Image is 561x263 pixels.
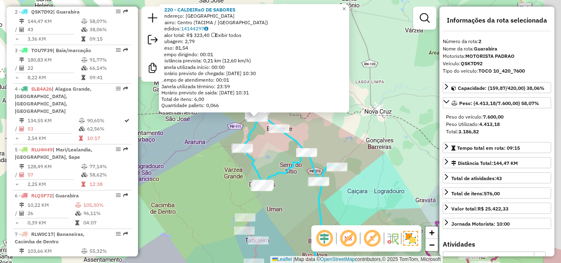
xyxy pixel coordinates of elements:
[478,206,508,212] strong: R$ 25.422,33
[27,64,81,72] td: 22
[27,117,78,125] td: 134,55 KM
[89,73,128,82] td: 09:41
[484,190,500,197] strong: 576,00
[31,192,52,199] span: RLQ5F72
[446,128,548,135] div: Total:
[81,37,85,41] i: Tempo total em rota
[19,164,24,169] i: Distância Total
[87,125,124,133] td: 62,56%
[83,219,128,227] td: 04:07
[272,256,292,262] a: Leaflet
[15,192,79,199] span: 6 -
[81,182,85,187] i: Tempo total em rota
[31,146,53,153] span: RLU4H49
[443,157,551,168] a: Distância Total:144,47 KM
[320,256,355,262] a: OpenStreetMap
[15,73,19,82] td: =
[161,45,347,51] div: Peso: 81,54
[386,232,399,245] img: Fluxo de ruas
[19,118,24,123] i: Distância Total
[339,4,349,14] a: Close popup
[123,86,128,91] em: Rota exportada
[89,17,128,25] td: 58,07%
[79,126,85,131] i: % de utilização da cubagem
[362,229,382,248] span: Exibir rótulo
[19,126,24,131] i: Total de Atividades
[123,231,128,236] em: Rota exportada
[15,9,80,15] span: 2 -
[478,38,481,44] strong: 2
[270,256,443,263] div: Map data © contributors,© 2025 TomTom, Microsoft
[27,209,75,217] td: 26
[496,175,502,181] strong: 43
[75,220,79,225] i: Tempo total em rota
[83,209,128,217] td: 96,11%
[81,249,87,254] i: % de utilização do peso
[474,46,497,52] strong: Guarabira
[89,162,128,171] td: 77,14%
[15,25,19,34] td: /
[75,203,81,208] i: % de utilização do peso
[465,53,515,59] strong: MOTORISTA PADRAO
[446,121,548,128] div: Peso Utilizado:
[181,25,208,32] a: 14144297
[19,19,24,24] i: Distância Total
[145,32,161,50] a: Exportar sessão
[161,13,347,19] div: Endereço: [GEOGRAPHIC_DATA]
[116,86,121,91] em: Opções
[161,7,235,13] a: 4220 - CALDEIRaO DE SABORES
[27,134,78,142] td: 2,54 KM
[79,118,85,123] i: % de utilização do peso
[161,102,347,109] div: Quantidade pallets: 0,066
[443,97,551,108] a: Peso: (4.413,18/7.600,00) 58,07%
[161,70,347,77] div: Horário previsto de chegada: [DATE] 10:30
[443,38,551,45] div: Número da rota:
[87,117,124,125] td: 90,65%
[446,114,504,120] span: Peso do veículo:
[27,17,81,25] td: 144,47 KM
[15,64,19,72] td: /
[83,201,128,209] td: 105,30%
[443,67,551,75] div: Tipo do veículo:
[79,136,83,141] i: Tempo total em rota
[161,83,347,90] div: Janela utilizada término: 23:59
[457,145,520,151] span: Tempo total em rota: 09:15
[15,86,92,114] span: 4 -
[15,209,19,217] td: /
[443,110,551,139] div: Peso: (4.413,18/7.600,00) 58,07%
[27,180,81,188] td: 2,25 KM
[89,171,128,179] td: 58,62%
[27,201,75,209] td: 10,22 KM
[27,56,81,64] td: 180,83 KM
[31,86,52,92] span: SLB4A26
[52,192,79,199] span: | Guarabira
[145,60,161,78] a: Criar modelo
[15,146,92,160] span: | Mari/Lealandia, [GEOGRAPHIC_DATA], Sape
[443,240,551,248] h4: Atividades
[27,247,81,255] td: 103,66 KM
[81,19,87,24] i: % de utilização do peso
[429,227,435,238] span: +
[461,60,483,66] strong: QSK7D92
[27,171,81,179] td: 57
[451,220,510,228] div: Jornada Motorista: 10:00
[123,9,128,14] em: Rota exportada
[19,66,24,71] i: Total de Atividades
[479,121,500,127] strong: 4.413,18
[89,180,128,188] td: 12:38
[161,57,347,64] div: Distância prevista: 0,21 km (12,60 km/h)
[161,64,347,71] div: Janela utilizada início: 00:00
[403,231,418,246] img: Exibir/Ocultar setores
[116,9,121,14] em: Opções
[15,231,85,245] span: 7 -
[493,160,518,166] span: 144,47 KM
[53,9,80,15] span: | Guarabira
[459,100,539,106] span: Peso: (4.413,18/7.600,00) 58,07%
[338,229,358,248] span: Exibir NR
[15,86,92,114] span: | Alagoa Grande, [GEOGRAPHIC_DATA], [GEOGRAPHIC_DATA], [GEOGRAPHIC_DATA]
[81,66,87,71] i: % de utilização da cubagem
[483,114,504,120] strong: 7.600,00
[443,82,551,93] a: Capacidade: (159,87/420,00) 38,06%
[27,35,81,43] td: 3,36 KM
[31,231,53,237] span: RLW0C17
